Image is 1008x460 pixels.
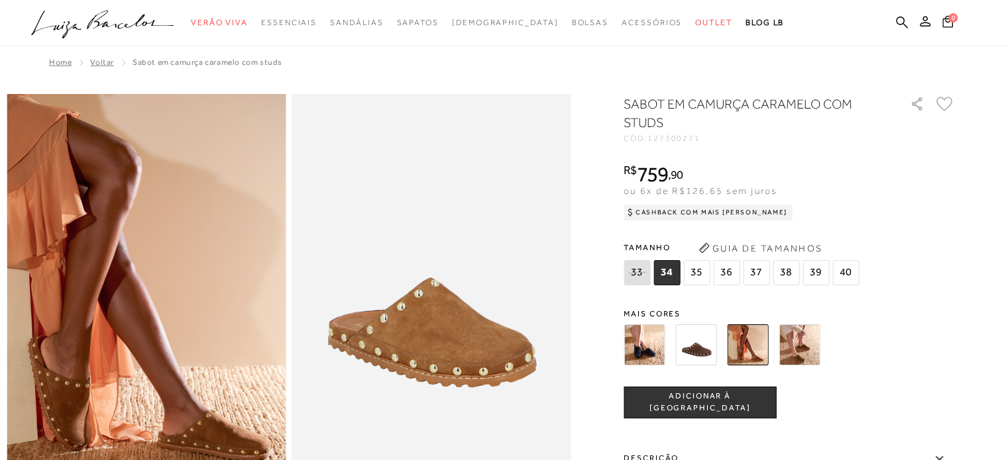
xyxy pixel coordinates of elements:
[49,58,72,67] a: Home
[727,324,768,365] img: SABOT EM CAMURÇA CARAMELO COM STUDS
[261,11,317,35] a: categoryNavScreenReaderText
[622,11,682,35] a: categoryNavScreenReaderText
[647,134,700,143] span: 127300271
[624,391,775,414] span: ADICIONAR À [GEOGRAPHIC_DATA]
[624,310,955,318] span: Mais cores
[773,260,799,285] span: 38
[622,18,682,27] span: Acessórios
[624,134,889,142] div: CÓD:
[695,11,732,35] a: categoryNavScreenReaderText
[668,169,683,181] i: ,
[624,205,793,220] div: Cashback com Mais [PERSON_NAME]
[90,58,114,67] a: Voltar
[396,11,438,35] a: categoryNavScreenReaderText
[133,58,282,67] span: SABOT EM CAMURÇA CARAMELO COM STUDS
[746,11,784,35] a: BLOG LB
[624,164,637,176] i: R$
[832,260,859,285] span: 40
[191,18,248,27] span: Verão Viva
[653,260,680,285] span: 34
[671,167,683,181] span: 90
[571,18,608,27] span: Bolsas
[694,238,826,259] button: Guia de Tamanhos
[624,387,776,418] button: ADICIONAR À [GEOGRAPHIC_DATA]
[396,18,438,27] span: Sapatos
[938,15,957,32] button: 0
[779,324,820,365] img: SABOT EM CAMURÇA VERDE ASPARGO COM STUDS
[746,18,784,27] span: BLOG LB
[624,324,665,365] img: SABOT EM CAMURÇA AZUL NAVAL COM STUDS
[624,185,777,196] span: ou 6x de R$126,65 sem juros
[624,95,872,132] h1: SABOT EM CAMURÇA CARAMELO COM STUDS
[683,260,710,285] span: 35
[948,13,958,23] span: 0
[452,11,559,35] a: noSubCategoriesText
[743,260,769,285] span: 37
[624,260,650,285] span: 33
[571,11,608,35] a: categoryNavScreenReaderText
[803,260,829,285] span: 39
[624,238,862,257] span: Tamanho
[261,18,317,27] span: Essenciais
[675,324,716,365] img: SABOT EM CAMURÇA CAFÉ COM STUDS
[713,260,740,285] span: 36
[452,18,559,27] span: [DEMOGRAPHIC_DATA]
[637,162,668,186] span: 759
[330,11,383,35] a: categoryNavScreenReaderText
[695,18,732,27] span: Outlet
[330,18,383,27] span: Sandálias
[191,11,248,35] a: categoryNavScreenReaderText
